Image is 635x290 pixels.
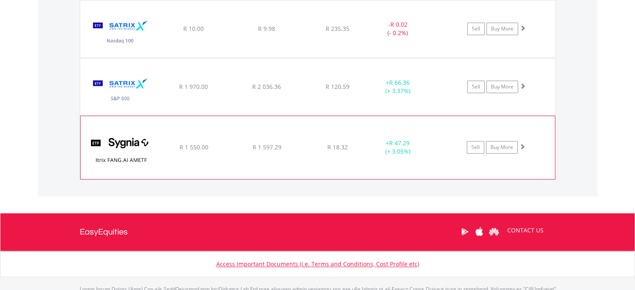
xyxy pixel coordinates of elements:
[486,23,518,35] a: Buy More
[80,213,128,251] a: EasyEquities
[486,141,518,154] a: Buy More
[326,25,349,33] span: R 235.35
[366,139,429,156] div: + (+ 3.05%)
[84,69,156,113] img: EQU.ZA.STX500.png
[183,25,204,33] span: R 10.00
[252,83,281,91] span: R 2 036.36
[85,126,157,177] img: EQU.ZA.SYFANG.png
[472,219,487,245] a: Apple
[258,25,275,33] span: R 9.98
[389,139,410,147] span: R 47.29
[486,81,518,93] a: Buy More
[467,81,485,93] a: Sell
[179,143,208,151] span: R 1 550.00
[389,78,410,86] span: R 66.36
[252,143,281,151] span: R 1 597.29
[467,23,485,35] a: Sell
[458,219,472,245] a: Google Play
[501,219,549,242] a: CONTACT US
[487,219,501,245] a: Huawei
[84,11,156,55] img: EQU.ZA.STXNDQ.png
[367,78,430,95] div: + (+ 3.37%)
[326,83,349,91] span: R 120.59
[327,143,348,151] span: R 18.32
[390,20,407,28] span: R 0.02
[216,260,419,268] a: Access Important Documents (i.e. Terms and Conditions, Cost Profile etc)
[367,20,430,37] div: - (- 0.2%)
[467,141,484,154] a: Sell
[179,83,208,91] span: R 1 970.00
